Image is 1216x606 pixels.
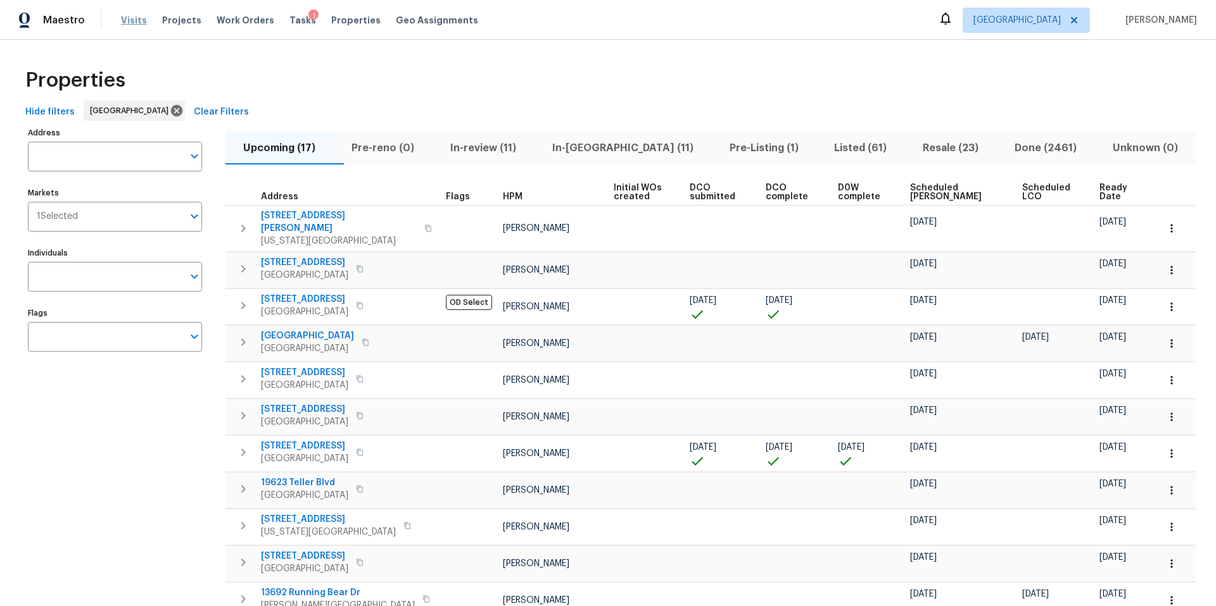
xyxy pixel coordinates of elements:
span: [US_STATE][GEOGRAPHIC_DATA] [261,235,417,247]
span: 13692 Running Bear Dr [261,586,415,599]
span: Work Orders [217,14,274,27]
span: [DATE] [690,296,716,305]
span: [DATE] [1099,259,1126,268]
span: [STREET_ADDRESS] [261,366,348,379]
span: [STREET_ADDRESS] [261,440,348,452]
span: [DATE] [838,443,864,452]
label: Individuals [28,249,202,257]
span: [PERSON_NAME] [503,412,569,421]
span: [PERSON_NAME] [503,559,569,568]
span: [GEOGRAPHIC_DATA] [261,342,354,355]
span: [DATE] [910,259,937,268]
span: [DATE] [910,590,937,598]
span: Tasks [289,16,316,25]
span: [DATE] [910,553,937,562]
span: Flags [446,192,470,201]
span: 1 Selected [37,211,78,222]
span: [PERSON_NAME] [1120,14,1197,27]
span: [PERSON_NAME] [503,449,569,458]
span: Pre-Listing (1) [719,139,809,157]
span: Geo Assignments [396,14,478,27]
span: DCO submitted [690,183,744,201]
span: [DATE] [1099,369,1126,378]
span: [PERSON_NAME] [503,224,569,233]
span: [PERSON_NAME] [503,596,569,605]
span: Resale (23) [913,139,989,157]
span: Pre-reno (0) [341,139,425,157]
span: [STREET_ADDRESS] [261,513,396,526]
span: Projects [162,14,201,27]
button: Open [186,147,203,165]
span: [DATE] [910,406,937,415]
span: OD Select [446,295,492,310]
div: [GEOGRAPHIC_DATA] [84,101,185,121]
span: Upcoming (17) [233,139,326,157]
span: [PERSON_NAME] [503,339,569,348]
span: [DATE] [1099,590,1126,598]
span: [DATE] [910,369,937,378]
div: 1 [308,9,319,22]
span: [DATE] [910,516,937,525]
span: [STREET_ADDRESS] [261,293,348,306]
span: [DATE] [910,218,937,226]
label: Markets [28,189,202,197]
span: Scheduled LCO [1022,183,1079,201]
span: [GEOGRAPHIC_DATA] [261,330,354,342]
span: Visits [121,14,147,27]
span: [DATE] [1099,296,1126,305]
span: [PERSON_NAME] [503,486,569,495]
span: [DATE] [766,296,792,305]
span: [GEOGRAPHIC_DATA] [261,452,348,465]
span: Clear Filters [194,104,249,120]
span: [PERSON_NAME] [503,523,569,531]
button: Open [186,207,203,225]
label: Address [28,129,202,137]
span: [DATE] [1099,333,1126,342]
span: Properties [331,14,381,27]
span: [STREET_ADDRESS] [261,403,348,416]
span: [DATE] [1099,406,1126,415]
span: 19623 Teller Blvd [261,476,348,489]
span: [DATE] [1099,553,1126,562]
span: [DATE] [910,479,937,488]
span: [US_STATE][GEOGRAPHIC_DATA] [261,526,396,538]
span: [PERSON_NAME] [503,302,569,311]
span: Scheduled [PERSON_NAME] [910,183,1000,201]
span: [DATE] [1022,333,1049,342]
span: [DATE] [690,443,716,452]
span: [GEOGRAPHIC_DATA] [973,14,1061,27]
span: [DATE] [910,333,937,342]
span: [DATE] [1099,516,1126,525]
span: [GEOGRAPHIC_DATA] [90,104,174,117]
span: Initial WOs created [614,183,668,201]
button: Hide filters [20,101,80,124]
span: Maestro [43,14,85,27]
span: [DATE] [910,443,937,452]
span: [DATE] [1099,479,1126,488]
span: [GEOGRAPHIC_DATA] [261,489,348,502]
span: [DATE] [766,443,792,452]
span: Ready Date [1099,183,1136,201]
span: In-review (11) [440,139,527,157]
span: Properties [25,74,125,87]
span: [GEOGRAPHIC_DATA] [261,416,348,428]
span: In-[GEOGRAPHIC_DATA] (11) [541,139,704,157]
span: [GEOGRAPHIC_DATA] [261,379,348,392]
span: [STREET_ADDRESS] [261,256,348,269]
span: HPM [503,192,522,201]
span: [DATE] [1099,443,1126,452]
span: Unknown (0) [1102,139,1188,157]
span: [DATE] [1099,218,1126,226]
span: [GEOGRAPHIC_DATA] [261,269,348,281]
span: [GEOGRAPHIC_DATA] [261,562,348,575]
span: [GEOGRAPHIC_DATA] [261,306,348,318]
span: [STREET_ADDRESS][PERSON_NAME] [261,209,417,235]
button: Open [186,268,203,285]
label: Flags [28,309,202,317]
span: [DATE] [1022,590,1049,598]
span: [DATE] [910,296,937,305]
span: Address [261,192,298,201]
span: Done (2461) [1004,139,1087,157]
span: [STREET_ADDRESS] [261,550,348,562]
span: Hide filters [25,104,75,120]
